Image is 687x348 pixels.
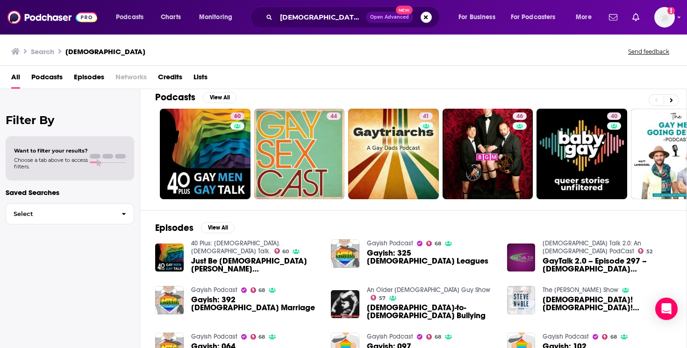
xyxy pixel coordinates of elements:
div: Open Intercom Messenger [655,298,678,320]
a: Gay-to-Gay Bullying [367,304,496,320]
a: 41 [348,109,439,199]
h3: Search [31,47,54,56]
a: Gayish Podcast [543,333,589,341]
span: 68 [258,335,265,339]
img: User Profile [654,7,675,28]
span: Networks [115,70,147,89]
a: 52 [638,248,652,254]
button: open menu [452,10,507,25]
span: Want to filter your results? [14,147,88,154]
a: Gayish Podcast [191,286,237,294]
a: 60 [230,112,244,120]
a: 68 [426,334,441,340]
svg: Add a profile image [667,7,675,14]
div: Search podcasts, credits, & more... [259,7,449,28]
span: Just Be [DEMOGRAPHIC_DATA][PERSON_NAME][DEMOGRAPHIC_DATA], [DEMOGRAPHIC_DATA]...Your Way - [PERSO... [191,257,320,273]
a: GayTalk 2.0 – Episode 297 – Gay Gay Gay! [543,257,672,273]
button: open menu [505,10,569,25]
span: For Podcasters [511,11,556,24]
a: All [11,70,20,89]
button: Open AdvancedNew [366,12,413,23]
span: Logged in as SolComms [654,7,675,28]
img: GayTalk 2.0 – Episode 297 – Gay Gay Gay! [507,244,536,272]
button: Select [6,203,134,224]
a: Lists [193,70,208,89]
h2: Episodes [155,222,193,234]
a: 46 [513,112,527,120]
a: Charts [155,10,186,25]
a: 44 [254,109,345,199]
button: open menu [193,10,244,25]
span: Open Advanced [370,15,409,20]
a: 60 [274,248,289,254]
span: 41 [423,112,429,121]
span: Gayish: 325 [DEMOGRAPHIC_DATA] Leagues [367,249,496,265]
span: 60 [234,112,241,121]
a: 46 [443,109,533,199]
img: Gayish: 325 Gay Leagues [331,239,359,268]
a: Gayish: 392 Gay Marriage [191,296,320,312]
button: open menu [569,10,603,25]
span: 60 [282,250,289,254]
span: 68 [435,335,441,339]
a: PodcastsView All [155,91,236,103]
a: 40 [607,112,621,120]
a: Gayish Podcast [367,333,413,341]
h2: Podcasts [155,91,195,103]
span: 68 [435,242,441,246]
a: 41 [419,112,433,120]
a: 40 [537,109,627,199]
a: Gayish Podcast [191,333,237,341]
a: 44 [327,112,341,120]
a: 60 [160,109,250,199]
img: Podchaser - Follow, Share and Rate Podcasts [7,8,97,26]
p: Saved Searches [6,188,134,197]
h2: Filter By [6,113,134,127]
a: Episodes [74,70,104,89]
span: Podcasts [31,70,63,89]
img: Gayish: 392 Gay Marriage [155,286,184,314]
input: Search podcasts, credits, & more... [276,10,366,25]
span: Monitoring [199,11,232,24]
span: 68 [258,288,265,292]
button: View All [201,222,235,233]
a: Gay! Gay! Gay! [543,296,672,312]
a: The Steve Noble Show [543,286,618,294]
span: 57 [379,296,386,300]
span: GayTalk 2.0 – Episode 297 – [DEMOGRAPHIC_DATA][PERSON_NAME][DEMOGRAPHIC_DATA][DEMOGRAPHIC_DATA]! [543,257,672,273]
img: Gay! Gay! Gay! [507,286,536,314]
button: View All [203,92,236,103]
a: Show notifications dropdown [605,9,621,25]
span: Gayish: 392 [DEMOGRAPHIC_DATA] Marriage [191,296,320,312]
a: 68 [426,241,441,246]
button: Show profile menu [654,7,675,28]
span: For Business [458,11,495,24]
span: 68 [610,335,617,339]
span: New [396,6,413,14]
img: Just Be Gay, Gay, Gay...Your Way - Rick Clemons [155,244,184,272]
a: 68 [250,287,265,293]
a: Credits [158,70,182,89]
a: 57 [371,295,386,300]
span: 44 [330,112,337,121]
a: 40 Plus: Gay Men. Gay Talk. [191,239,280,255]
a: Gayish: 325 Gay Leagues [367,249,496,265]
span: 40 [611,112,617,121]
a: Gay Talk 2.0: An LGBT PodCast [543,239,641,255]
img: Gay-to-Gay Bullying [331,290,359,319]
span: More [576,11,592,24]
a: Show notifications dropdown [629,9,643,25]
span: Choose a tab above to access filters. [14,157,88,170]
span: Podcasts [116,11,143,24]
